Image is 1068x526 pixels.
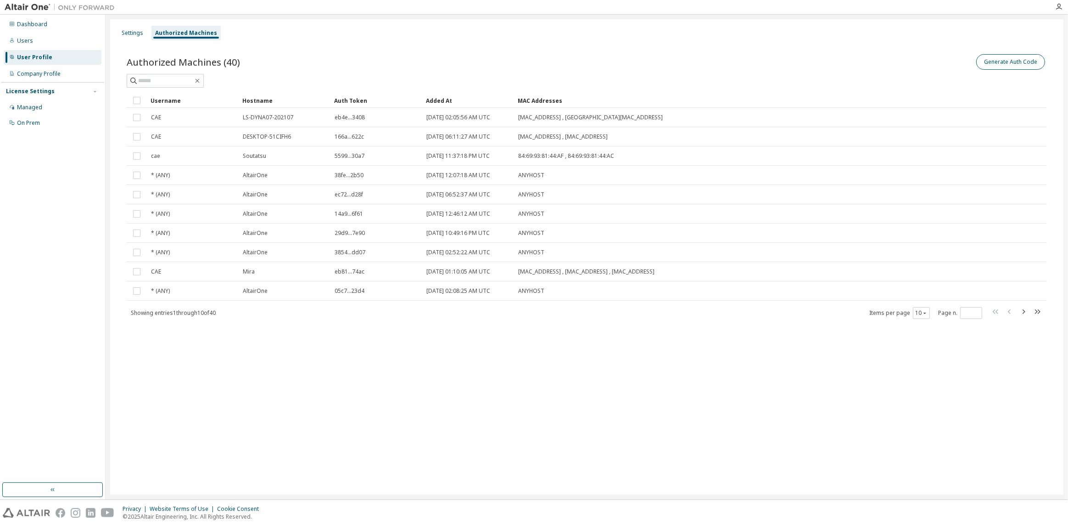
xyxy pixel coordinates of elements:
span: AltairOne [243,229,268,237]
span: AltairOne [243,191,268,198]
span: 166a...622c [335,133,364,140]
span: [MAC_ADDRESS] , [GEOGRAPHIC_DATA][MAC_ADDRESS] [518,114,663,121]
img: linkedin.svg [86,508,95,518]
span: Soutatsu [243,152,266,160]
span: Authorized Machines (40) [127,56,240,68]
span: Page n. [938,307,982,319]
div: Username [151,93,235,108]
div: Hostname [242,93,327,108]
div: Managed [17,104,42,111]
img: instagram.svg [71,508,80,518]
span: [DATE] 02:52:22 AM UTC [426,249,490,256]
img: youtube.svg [101,508,114,518]
span: ANYHOST [518,210,544,218]
p: © 2025 Altair Engineering, Inc. All Rights Reserved. [123,513,264,520]
span: [DATE] 12:07:18 AM UTC [426,172,490,179]
span: ANYHOST [518,172,544,179]
button: Generate Auth Code [976,54,1045,70]
span: * (ANY) [151,287,170,295]
span: 14a9...6f61 [335,210,363,218]
span: Items per page [869,307,930,319]
span: ANYHOST [518,287,544,295]
div: Website Terms of Use [150,505,217,513]
span: 3854...dd07 [335,249,365,256]
div: Privacy [123,505,150,513]
span: [DATE] 10:49:16 PM UTC [426,229,490,237]
span: [DATE] 06:52:37 AM UTC [426,191,490,198]
span: [DATE] 02:05:56 AM UTC [426,114,490,121]
div: Cookie Consent [217,505,264,513]
div: License Settings [6,88,55,95]
span: [MAC_ADDRESS] , [MAC_ADDRESS] , [MAC_ADDRESS] [518,268,654,275]
span: * (ANY) [151,249,170,256]
span: CAE [151,114,161,121]
span: 29d9...7e90 [335,229,365,237]
span: * (ANY) [151,172,170,179]
span: * (ANY) [151,191,170,198]
span: [DATE] 11:37:18 PM UTC [426,152,490,160]
span: [DATE] 12:46:12 AM UTC [426,210,490,218]
span: ANYHOST [518,229,544,237]
span: CAE [151,268,161,275]
div: User Profile [17,54,52,61]
div: Added At [426,93,510,108]
span: AltairOne [243,172,268,179]
span: ANYHOST [518,191,544,198]
img: Altair One [5,3,119,12]
span: eb4e...3408 [335,114,365,121]
span: AltairOne [243,210,268,218]
img: altair_logo.svg [3,508,50,518]
div: Auth Token [334,93,419,108]
span: * (ANY) [151,229,170,237]
span: ec72...d28f [335,191,363,198]
span: [DATE] 06:11:27 AM UTC [426,133,490,140]
div: Authorized Machines [155,29,217,37]
span: Showing entries 1 through 10 of 40 [131,309,216,317]
div: Users [17,37,33,45]
span: DESKTOP-51CIFH6 [243,133,291,140]
div: Dashboard [17,21,47,28]
span: [DATE] 01:10:05 AM UTC [426,268,490,275]
span: cae [151,152,160,160]
img: facebook.svg [56,508,65,518]
div: On Prem [17,119,40,127]
span: [MAC_ADDRESS] , [MAC_ADDRESS] [518,133,608,140]
span: 38fe...2b50 [335,172,363,179]
span: 84:69:93:81:44:AF , 84:69:93:81:44:AC [518,152,614,160]
span: 05c7...23d4 [335,287,364,295]
span: * (ANY) [151,210,170,218]
span: Mira [243,268,255,275]
button: 10 [915,309,928,317]
div: Settings [122,29,143,37]
div: MAC Addresses [518,93,951,108]
span: AltairOne [243,287,268,295]
span: [DATE] 02:08:25 AM UTC [426,287,490,295]
span: 5599...30a7 [335,152,364,160]
span: eb81...74ac [335,268,364,275]
span: AltairOne [243,249,268,256]
span: CAE [151,133,161,140]
div: Company Profile [17,70,61,78]
span: ANYHOST [518,249,544,256]
span: LS-DYNA07-202107 [243,114,293,121]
